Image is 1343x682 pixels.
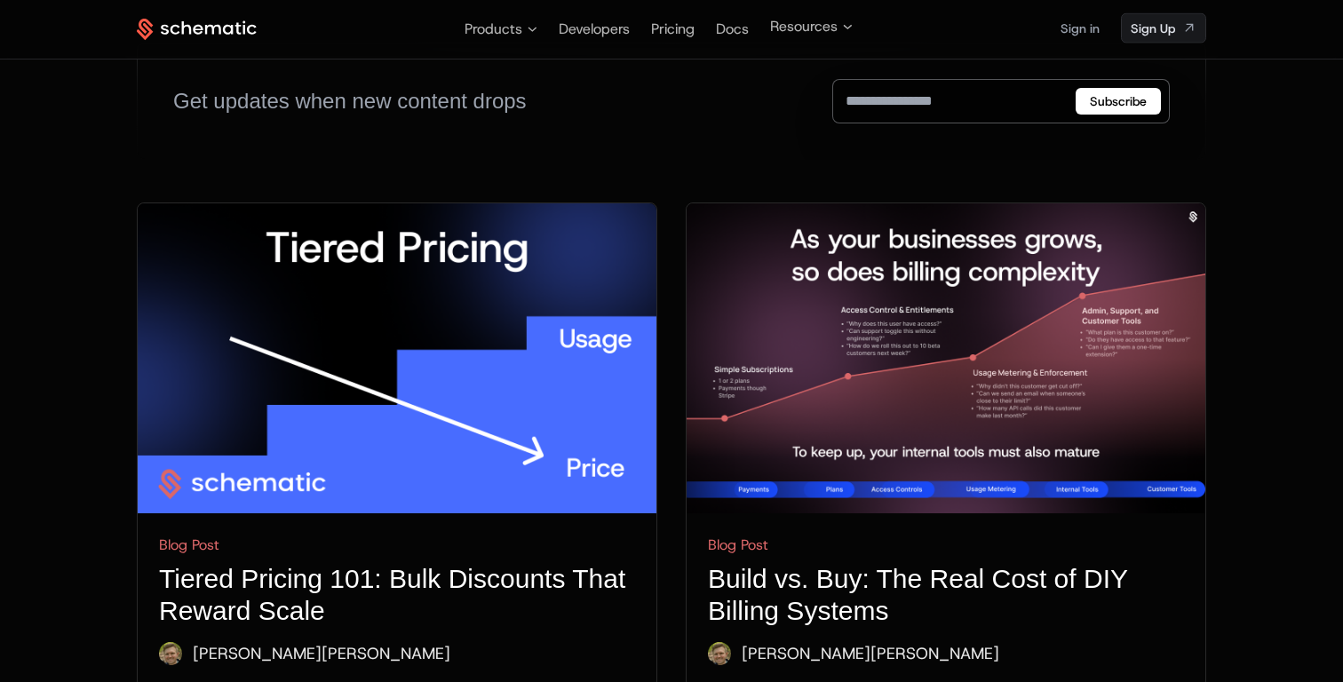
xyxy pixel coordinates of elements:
img: Ryan Echternacht [708,642,731,665]
span: Resources [770,16,838,37]
a: Docs [716,20,749,38]
a: [object Object] [1121,13,1206,44]
img: Ryan Echternacht [159,642,182,665]
div: Get updates when new content drops [173,87,527,115]
span: Sign Up [1131,20,1175,37]
div: [PERSON_NAME] [PERSON_NAME] [193,641,450,666]
img: Tiered Pricing [138,203,656,513]
span: Products [465,19,522,40]
div: Blog Post [708,535,1184,556]
button: Subscribe [1076,88,1161,115]
img: As your business grows, so does billing complexity [687,203,1205,513]
a: Developers [559,20,630,38]
a: Sign in [1061,14,1100,43]
div: Blog Post [159,535,635,556]
h1: Tiered Pricing 101: Bulk Discounts That Reward Scale [159,563,635,627]
a: Pricing [651,20,695,38]
h1: Build vs. Buy: The Real Cost of DIY Billing Systems [708,563,1184,627]
div: [PERSON_NAME] [PERSON_NAME] [742,641,999,666]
